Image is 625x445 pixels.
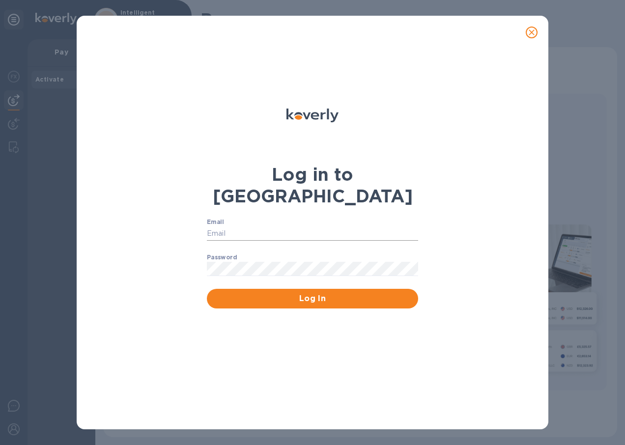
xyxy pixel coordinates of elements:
[207,219,224,225] label: Email
[520,21,543,44] button: close
[207,289,418,308] button: Log In
[286,109,339,122] img: Koverly
[207,226,418,241] input: Email
[207,254,237,260] label: Password
[215,293,410,305] span: Log In
[213,164,413,207] b: Log in to [GEOGRAPHIC_DATA]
